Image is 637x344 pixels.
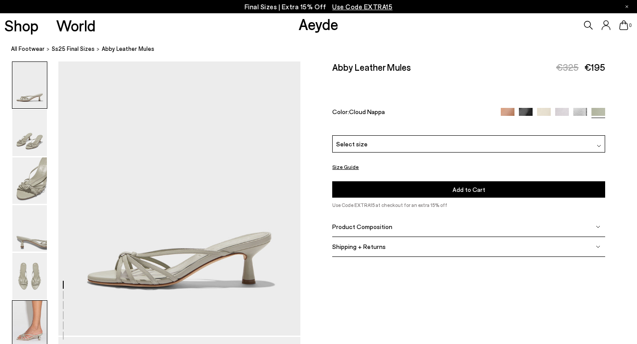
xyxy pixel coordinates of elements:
[52,45,95,52] span: Ss25 Final Sizes
[332,3,392,11] span: Navigate to /collections/ss25-final-sizes
[11,37,637,61] nav: breadcrumb
[4,18,38,33] a: Shop
[299,15,338,33] a: Aeyde
[332,181,605,198] button: Add to Cart
[332,161,359,172] button: Size Guide
[56,18,96,33] a: World
[596,244,600,248] img: svg%3E
[332,61,411,73] h2: Abby Leather Mules
[332,107,492,118] div: Color:
[12,205,47,252] img: Abby Leather Mules - Image 4
[102,44,154,54] span: Abby Leather Mules
[52,44,95,54] a: Ss25 Final Sizes
[12,62,47,108] img: Abby Leather Mules - Image 1
[12,110,47,156] img: Abby Leather Mules - Image 2
[596,224,600,229] img: svg%3E
[628,23,633,28] span: 0
[12,253,47,299] img: Abby Leather Mules - Image 5
[453,186,485,193] span: Add to Cart
[597,144,601,148] img: svg%3E
[12,157,47,204] img: Abby Leather Mules - Image 3
[336,139,368,149] span: Select size
[332,201,605,209] p: Use Code EXTRA15 at checkout for an extra 15% off
[584,61,605,73] span: €195
[11,44,45,54] a: All Footwear
[619,20,628,30] a: 0
[332,243,386,250] span: Shipping + Returns
[349,107,385,115] span: Cloud Nappa
[332,223,392,230] span: Product Composition
[556,61,579,73] span: €325
[245,1,393,12] p: Final Sizes | Extra 15% Off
